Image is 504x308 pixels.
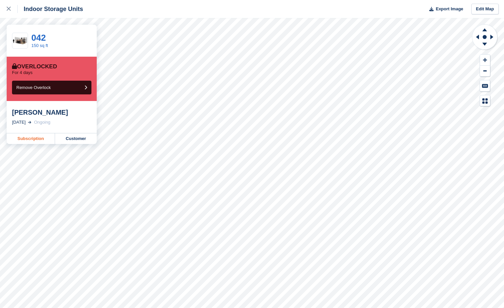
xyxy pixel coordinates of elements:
button: Map Legend [480,95,490,106]
button: Zoom In [480,55,490,66]
button: Remove Overlock [12,81,91,94]
a: 042 [31,33,46,43]
div: [DATE] [12,119,26,126]
button: Keyboard Shortcuts [480,80,490,91]
p: For 4 days [12,70,32,75]
a: Edit Map [471,4,499,15]
button: Export Image [425,4,463,15]
button: Zoom Out [480,66,490,77]
div: [PERSON_NAME] [12,108,91,116]
span: Export Image [436,6,463,12]
a: 150 sq ft [31,43,48,48]
div: Indoor Storage Units [18,5,83,13]
a: Subscription [7,133,55,144]
div: Overlocked [12,63,57,70]
a: Customer [55,133,97,144]
div: Ongoing [34,119,50,126]
span: Remove Overlock [16,85,51,90]
img: arrow-right-light-icn-cde0832a797a2874e46488d9cf13f60e5c3a73dbe684e267c42b8395dfbc2abf.svg [28,121,31,124]
img: 150-sqft-unit.jpg [12,35,28,47]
